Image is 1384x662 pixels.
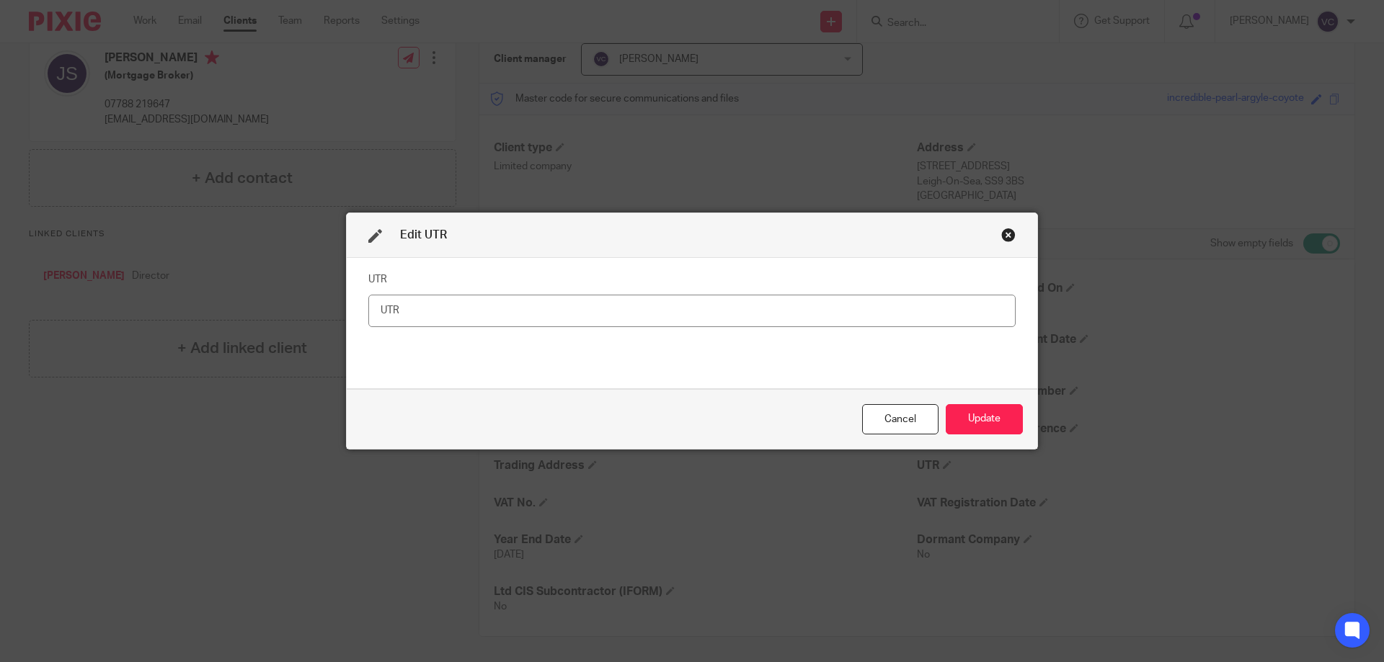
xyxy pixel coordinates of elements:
div: Close this dialog window [1001,228,1016,242]
div: Close this dialog window [862,404,939,435]
label: UTR [368,272,387,287]
button: Update [946,404,1023,435]
span: Edit UTR [400,229,447,241]
input: UTR [368,295,1016,327]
